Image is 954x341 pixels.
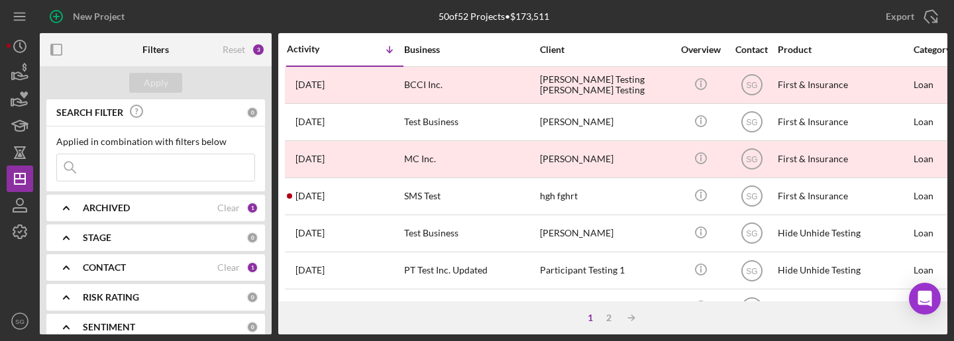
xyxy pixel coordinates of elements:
[746,266,757,275] text: SG
[56,136,255,147] div: Applied in combination with filters below
[217,262,240,273] div: Clear
[83,322,135,332] b: SENTIMENT
[540,253,672,288] div: Participant Testing 1
[246,291,258,303] div: 0
[295,154,325,164] time: 2025-03-17 14:41
[540,105,672,140] div: [PERSON_NAME]
[40,3,138,30] button: New Project
[287,44,345,54] div: Activity
[404,253,537,288] div: PT Test Inc. Updated
[217,203,240,213] div: Clear
[727,44,776,55] div: Contact
[540,290,672,325] div: SMS Testing
[404,68,537,103] div: BCCI Inc.
[295,228,325,238] time: 2024-07-02 12:00
[886,3,914,30] div: Export
[142,44,169,55] b: Filters
[873,3,947,30] button: Export
[404,179,537,214] div: SMS Test
[746,81,757,90] text: SG
[778,179,910,214] div: First & Insurance
[246,202,258,214] div: 1
[73,3,125,30] div: New Project
[778,253,910,288] div: Hide Unhide Testing
[581,313,600,323] div: 1
[540,216,672,251] div: [PERSON_NAME]
[540,179,672,214] div: hgh fghrt
[746,118,757,127] text: SG
[246,321,258,333] div: 0
[909,283,941,315] div: Open Intercom Messenger
[778,44,910,55] div: Product
[676,44,725,55] div: Overview
[56,107,123,118] b: SEARCH FILTER
[7,308,33,334] button: SG
[778,290,910,325] div: First & Insurance
[246,232,258,244] div: 0
[295,265,325,275] time: 2024-01-31 17:41
[83,232,111,243] b: STAGE
[746,192,757,201] text: SG
[223,44,245,55] div: Reset
[246,262,258,273] div: 1
[540,44,672,55] div: Client
[540,142,672,177] div: [PERSON_NAME]
[295,117,325,127] time: 2025-05-05 14:04
[15,318,25,325] text: SG
[746,229,757,238] text: SG
[404,44,537,55] div: Business
[404,216,537,251] div: Test Business
[83,292,139,303] b: RISK RATING
[295,79,325,90] time: 2025-06-06 09:33
[778,216,910,251] div: Hide Unhide Testing
[129,73,182,93] button: Apply
[83,262,126,273] b: CONTACT
[404,142,537,177] div: MC Inc.
[746,155,757,164] text: SG
[778,105,910,140] div: First & Insurance
[83,203,130,213] b: ARCHIVED
[540,68,672,103] div: [PERSON_NAME] Testing [PERSON_NAME] Testing
[439,11,549,22] div: 50 of 52 Projects • $173,511
[295,191,325,201] time: 2025-03-12 14:49
[600,313,618,323] div: 2
[144,73,168,93] div: Apply
[778,68,910,103] div: First & Insurance
[404,290,537,325] div: SMS
[404,105,537,140] div: Test Business
[246,107,258,119] div: 0
[778,142,910,177] div: First & Insurance
[252,43,265,56] div: 3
